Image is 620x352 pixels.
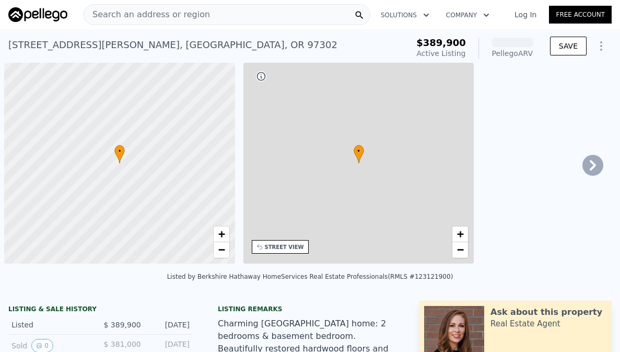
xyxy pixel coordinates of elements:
img: Pellego [8,7,67,22]
button: Show Options [591,36,612,56]
span: − [218,243,225,256]
span: Active Listing [417,49,466,58]
span: • [114,146,125,156]
div: LISTING & SALE HISTORY [8,305,193,315]
span: $ 389,900 [103,321,141,329]
button: Solutions [372,6,438,25]
span: $389,900 [416,37,466,48]
a: Zoom out [214,242,229,258]
div: [STREET_ADDRESS][PERSON_NAME] , [GEOGRAPHIC_DATA] , OR 97302 [8,38,337,52]
button: SAVE [550,37,587,55]
div: Pellego ARV [492,48,533,59]
button: Company [438,6,498,25]
a: Log In [502,9,549,20]
div: [DATE] [149,320,190,330]
span: + [457,228,464,241]
a: Zoom out [452,242,468,258]
div: Listed by Berkshire Hathaway HomeServices Real Estate Professionals (RMLS #123121900) [167,273,453,280]
div: Listing remarks [218,305,402,313]
span: • [354,146,364,156]
span: + [218,228,225,241]
div: • [354,145,364,163]
div: Real Estate Agent [490,319,560,329]
span: Search an address or region [84,8,210,21]
div: • [114,145,125,163]
a: Zoom in [214,226,229,242]
div: Ask about this property [490,306,602,319]
div: STREET VIEW [265,243,304,251]
div: Listed [11,320,92,330]
a: Zoom in [452,226,468,242]
a: Free Account [549,6,612,24]
span: $ 381,000 [103,340,141,348]
span: − [457,243,464,256]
